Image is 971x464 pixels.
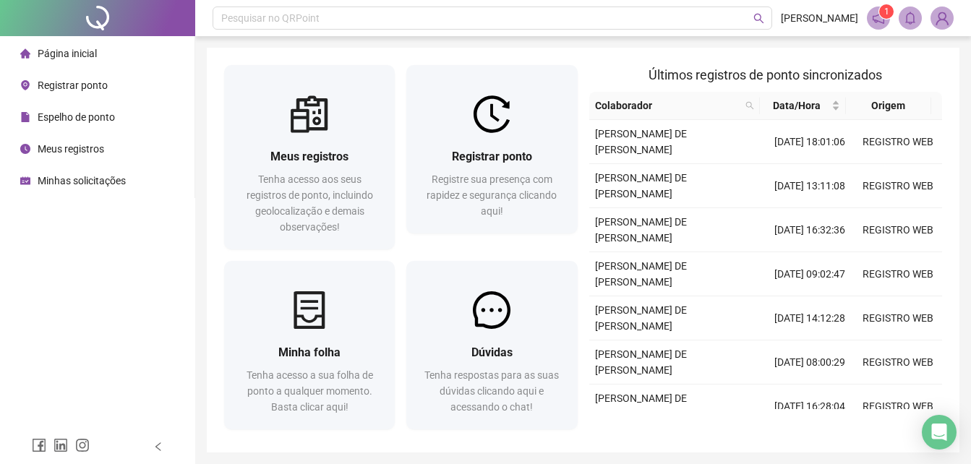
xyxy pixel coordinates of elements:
[766,164,854,208] td: [DATE] 13:11:08
[20,144,30,154] span: clock-circle
[471,345,513,359] span: Dúvidas
[931,7,953,29] img: 90662
[20,48,30,59] span: home
[781,10,858,26] span: [PERSON_NAME]
[745,101,754,110] span: search
[224,261,395,429] a: Minha folhaTenha acesso a sua folha de ponto a qualquer momento. Basta clicar aqui!
[766,120,854,164] td: [DATE] 18:01:06
[884,7,889,17] span: 1
[153,442,163,452] span: left
[595,98,740,113] span: Colaborador
[278,345,341,359] span: Minha folha
[846,92,931,120] th: Origem
[854,120,942,164] td: REGISTRO WEB
[38,111,115,123] span: Espelho de ponto
[75,438,90,452] span: instagram
[595,348,687,376] span: [PERSON_NAME] DE [PERSON_NAME]
[649,67,882,82] span: Últimos registros de ponto sincronizados
[32,438,46,452] span: facebook
[595,128,687,155] span: [PERSON_NAME] DE [PERSON_NAME]
[247,173,373,233] span: Tenha acesso aos seus registros de ponto, incluindo geolocalização e demais observações!
[54,438,68,452] span: linkedin
[224,65,395,249] a: Meus registrosTenha acesso aos seus registros de ponto, incluindo geolocalização e demais observa...
[427,173,557,217] span: Registre sua presença com rapidez e segurança clicando aqui!
[38,80,108,91] span: Registrar ponto
[38,175,126,186] span: Minhas solicitações
[424,369,559,413] span: Tenha respostas para as suas dúvidas clicando aqui e acessando o chat!
[20,80,30,90] span: environment
[904,12,917,25] span: bell
[766,384,854,429] td: [DATE] 16:28:04
[595,392,687,420] span: [PERSON_NAME] DE [PERSON_NAME]
[38,48,97,59] span: Página inicial
[595,216,687,244] span: [PERSON_NAME] DE [PERSON_NAME]
[753,13,764,24] span: search
[20,176,30,186] span: schedule
[872,12,885,25] span: notification
[879,4,894,19] sup: 1
[854,384,942,429] td: REGISTRO WEB
[743,95,757,116] span: search
[766,296,854,340] td: [DATE] 14:12:28
[406,261,577,429] a: DúvidasTenha respostas para as suas dúvidas clicando aqui e acessando o chat!
[20,112,30,122] span: file
[766,252,854,296] td: [DATE] 09:02:47
[406,65,577,233] a: Registrar pontoRegistre sua presença com rapidez e segurança clicando aqui!
[922,415,957,450] div: Open Intercom Messenger
[452,150,532,163] span: Registrar ponto
[854,340,942,384] td: REGISTRO WEB
[595,260,687,288] span: [PERSON_NAME] DE [PERSON_NAME]
[854,296,942,340] td: REGISTRO WEB
[766,98,828,113] span: Data/Hora
[247,369,373,413] span: Tenha acesso a sua folha de ponto a qualquer momento. Basta clicar aqui!
[595,172,687,199] span: [PERSON_NAME] DE [PERSON_NAME]
[766,208,854,252] td: [DATE] 16:32:36
[854,164,942,208] td: REGISTRO WEB
[766,340,854,384] td: [DATE] 08:00:29
[270,150,348,163] span: Meus registros
[854,252,942,296] td: REGISTRO WEB
[38,143,104,155] span: Meus registros
[760,92,845,120] th: Data/Hora
[595,304,687,332] span: [PERSON_NAME] DE [PERSON_NAME]
[854,208,942,252] td: REGISTRO WEB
